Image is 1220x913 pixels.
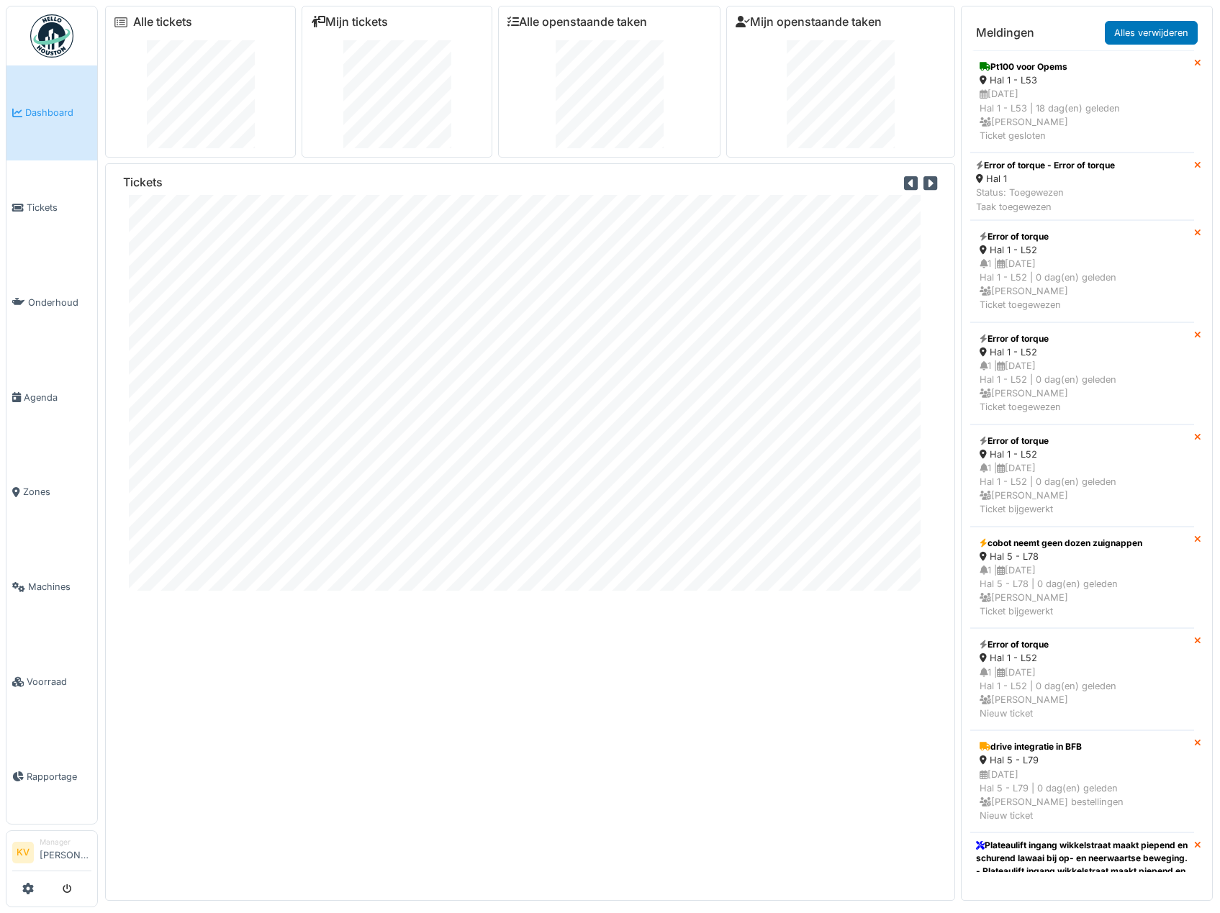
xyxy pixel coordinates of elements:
[28,296,91,309] span: Onderhoud
[27,675,91,689] span: Voorraad
[976,186,1115,213] div: Status: Toegewezen Taak toegewezen
[970,424,1194,527] a: Error of torque Hal 1 - L52 1 |[DATE]Hal 1 - L52 | 0 dag(en) geleden [PERSON_NAME]Ticket bijgewerkt
[970,628,1194,730] a: Error of torque Hal 1 - L52 1 |[DATE]Hal 1 - L52 | 0 dag(en) geleden [PERSON_NAME]Nieuw ticket
[980,768,1185,823] div: [DATE] Hal 5 - L79 | 0 dag(en) geleden [PERSON_NAME] bestellingen Nieuw ticket
[980,651,1185,665] div: Hal 1 - L52
[25,106,91,119] span: Dashboard
[970,153,1194,220] a: Error of torque - Error of torque Hal 1 Status: ToegewezenTaak toegewezen
[12,842,34,863] li: KV
[6,729,97,824] a: Rapportage
[6,160,97,255] a: Tickets
[980,753,1185,767] div: Hal 5 - L79
[24,391,91,404] span: Agenda
[980,60,1185,73] div: Pt100 voor Opems
[970,322,1194,424] a: Error of torque Hal 1 - L52 1 |[DATE]Hal 1 - L52 | 0 dag(en) geleden [PERSON_NAME]Ticket toegewezen
[980,257,1185,312] div: 1 | [DATE] Hal 1 - L52 | 0 dag(en) geleden [PERSON_NAME] Ticket toegewezen
[27,770,91,783] span: Rapportage
[6,445,97,540] a: Zones
[976,26,1034,40] h6: Meldingen
[1105,21,1198,45] a: Alles verwijderen
[736,15,882,29] a: Mijn openstaande taken
[976,159,1115,172] div: Error of torque - Error of torque
[507,15,647,29] a: Alle openstaande taken
[980,461,1185,517] div: 1 | [DATE] Hal 1 - L52 | 0 dag(en) geleden [PERSON_NAME] Ticket bijgewerkt
[6,65,97,160] a: Dashboard
[23,485,91,499] span: Zones
[133,15,192,29] a: Alle tickets
[970,730,1194,832] a: drive integratie in BFB Hal 5 - L79 [DATE]Hal 5 - L79 | 0 dag(en) geleden [PERSON_NAME] bestellin...
[6,350,97,445] a: Agenda
[40,837,91,868] li: [PERSON_NAME]
[980,537,1185,550] div: cobot neemt geen dozen zuignappen
[6,635,97,730] a: Voorraad
[30,14,73,58] img: Badge_color-CXgf-gQk.svg
[27,201,91,214] span: Tickets
[980,666,1185,721] div: 1 | [DATE] Hal 1 - L52 | 0 dag(en) geleden [PERSON_NAME] Nieuw ticket
[980,230,1185,243] div: Error of torque
[976,839,1188,891] div: Plateaulift ingang wikkelstraat maakt piepend en schurend lawaai bij op- en neerwaartse beweging....
[970,220,1194,322] a: Error of torque Hal 1 - L52 1 |[DATE]Hal 1 - L52 | 0 dag(en) geleden [PERSON_NAME]Ticket toegewezen
[40,837,91,848] div: Manager
[980,243,1185,257] div: Hal 1 - L52
[28,580,91,594] span: Machines
[970,527,1194,629] a: cobot neemt geen dozen zuignappen Hal 5 - L78 1 |[DATE]Hal 5 - L78 | 0 dag(en) geleden [PERSON_NA...
[980,332,1185,345] div: Error of torque
[980,448,1185,461] div: Hal 1 - L52
[980,435,1185,448] div: Error of torque
[123,176,163,189] h6: Tickets
[980,359,1185,414] div: 1 | [DATE] Hal 1 - L52 | 0 dag(en) geleden [PERSON_NAME] Ticket toegewezen
[980,740,1185,753] div: drive integratie in BFB
[311,15,388,29] a: Mijn tickets
[980,563,1185,619] div: 1 | [DATE] Hal 5 - L78 | 0 dag(en) geleden [PERSON_NAME] Ticket bijgewerkt
[980,638,1185,651] div: Error of torque
[12,837,91,871] a: KV Manager[PERSON_NAME]
[976,172,1115,186] div: Hal 1
[6,540,97,635] a: Machines
[980,550,1185,563] div: Hal 5 - L78
[970,50,1194,153] a: Pt100 voor Opems Hal 1 - L53 [DATE]Hal 1 - L53 | 18 dag(en) geleden [PERSON_NAME]Ticket gesloten
[980,345,1185,359] div: Hal 1 - L52
[980,73,1185,87] div: Hal 1 - L53
[6,255,97,350] a: Onderhoud
[980,87,1185,142] div: [DATE] Hal 1 - L53 | 18 dag(en) geleden [PERSON_NAME] Ticket gesloten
